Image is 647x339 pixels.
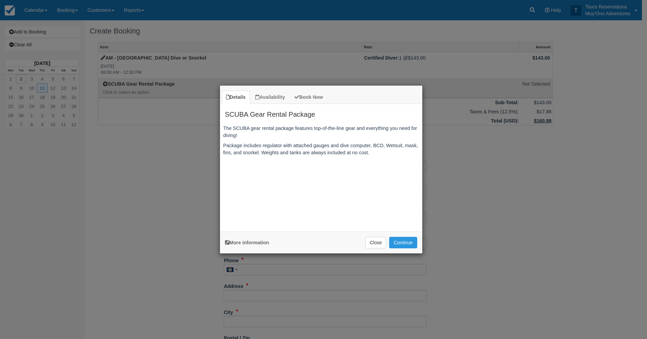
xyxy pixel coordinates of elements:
[223,142,419,156] p: Package includes regulator with attached gauges and dive computer, BCD, Wetsuit, mask, fins, and ...
[290,91,327,104] a: Book Now
[220,104,422,121] h2: SCUBA Gear Rental Package
[220,104,422,228] div: Item Modal
[222,91,250,104] a: Details
[389,237,417,248] button: Continue
[225,240,269,245] a: More information
[223,125,419,139] p: The SCUBA gear rental package features top-of-the-line gear and everything you need for diving!
[251,91,289,104] a: Availability
[365,237,386,248] button: Close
